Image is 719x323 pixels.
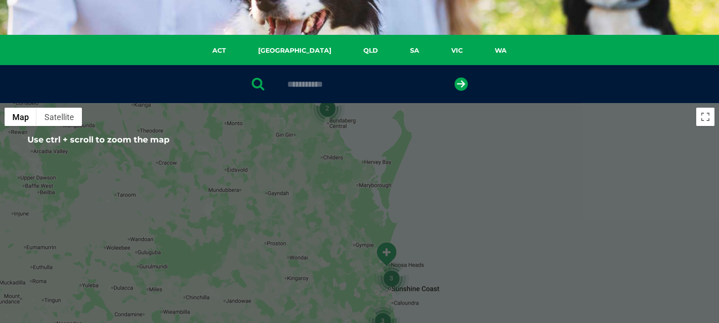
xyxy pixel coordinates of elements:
a: WA [479,45,523,56]
button: Toggle fullscreen view [696,108,714,126]
div: 2 [310,91,345,126]
a: SA [394,45,435,56]
button: Show satellite imagery [37,108,82,126]
a: ACT [196,45,242,56]
button: Show street map [5,108,37,126]
a: VIC [435,45,479,56]
div: 3 [374,261,409,296]
a: QLD [347,45,394,56]
div: Noosa Civic [375,241,398,267]
a: [GEOGRAPHIC_DATA] [242,45,347,56]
